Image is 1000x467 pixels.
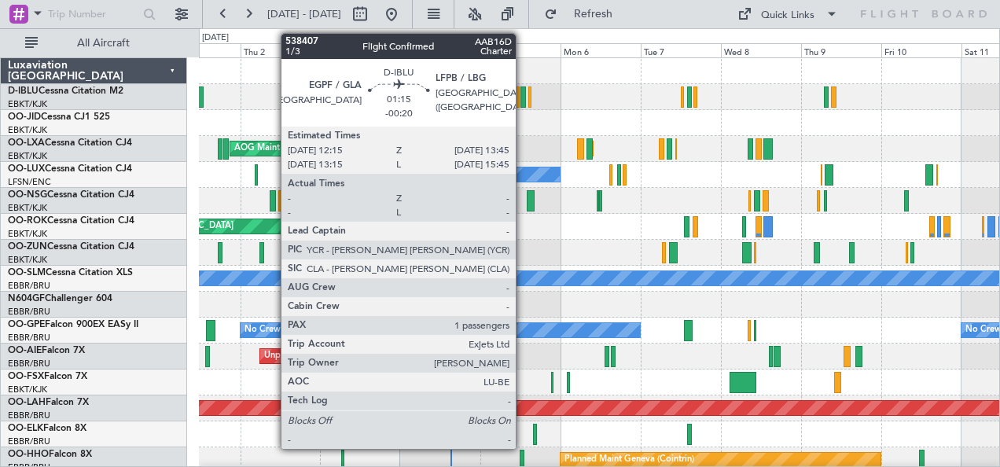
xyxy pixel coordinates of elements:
a: OO-ELKFalcon 8X [8,424,86,433]
div: Thu 9 [801,43,881,57]
a: OO-LUXCessna Citation CJ4 [8,164,132,174]
a: EBKT/KJK [8,98,47,110]
div: Wed 1 [160,43,241,57]
span: Refresh [561,9,627,20]
span: OO-LAH [8,398,46,407]
a: EBBR/BRU [8,358,50,370]
a: EBKT/KJK [8,150,47,162]
div: Sat 4 [400,43,480,57]
span: OO-JID [8,112,41,122]
span: OO-ROK [8,216,47,226]
a: N604GFChallenger 604 [8,294,112,303]
span: [DATE] - [DATE] [267,7,341,21]
a: EBBR/BRU [8,410,50,421]
span: OO-FSX [8,372,44,381]
div: Tue 7 [641,43,721,57]
a: OO-SLMCessna Citation XLS [8,268,133,278]
button: Quick Links [730,2,846,27]
a: LFSN/ENC [8,176,51,188]
a: OO-ROKCessna Citation CJ4 [8,216,134,226]
div: Quick Links [761,8,814,24]
div: Mon 6 [561,43,641,57]
a: EBBR/BRU [8,332,50,344]
div: Wed 8 [721,43,801,57]
div: Unplanned Maint [GEOGRAPHIC_DATA] ([GEOGRAPHIC_DATA]) [264,344,523,368]
a: OO-NSGCessna Citation CJ4 [8,190,134,200]
a: EBKT/KJK [8,124,47,136]
span: OO-GPE [8,320,45,329]
button: Refresh [537,2,631,27]
a: OO-JIDCessna CJ1 525 [8,112,110,122]
div: [DATE] [202,31,229,45]
span: N604GF [8,294,45,303]
span: OO-SLM [8,268,46,278]
div: No Crew Malaga [244,318,313,342]
div: Fri 3 [320,43,400,57]
a: EBBR/BRU [8,306,50,318]
div: AOG Maint Rimini [234,137,307,160]
a: OO-HHOFalcon 8X [8,450,92,459]
a: EBKT/KJK [8,228,47,240]
a: OO-FSXFalcon 7X [8,372,87,381]
span: OO-LXA [8,138,45,148]
span: OO-NSG [8,190,47,200]
a: OO-GPEFalcon 900EX EASy II [8,320,138,329]
input: Trip Number [48,2,138,26]
div: Fri 10 [881,43,961,57]
a: OO-LAHFalcon 7X [8,398,89,407]
span: OO-ZUN [8,242,47,252]
span: OO-AIE [8,346,42,355]
div: Thu 2 [241,43,321,57]
a: EBKT/KJK [8,202,47,214]
a: D-IBLUCessna Citation M2 [8,86,123,96]
span: OO-ELK [8,424,43,433]
a: EBBR/BRU [8,436,50,447]
span: OO-LUX [8,164,45,174]
a: OO-AIEFalcon 7X [8,346,85,355]
span: OO-HHO [8,450,49,459]
a: EBKT/KJK [8,254,47,266]
a: EBKT/KJK [8,384,47,395]
span: D-IBLU [8,86,39,96]
div: No Crew Nancy (Essey) [405,163,498,186]
button: All Aircraft [17,31,171,56]
span: All Aircraft [41,38,166,49]
a: OO-LXACessna Citation CJ4 [8,138,132,148]
div: Sun 5 [480,43,561,57]
a: OO-ZUNCessna Citation CJ4 [8,242,134,252]
a: EBBR/BRU [8,280,50,292]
